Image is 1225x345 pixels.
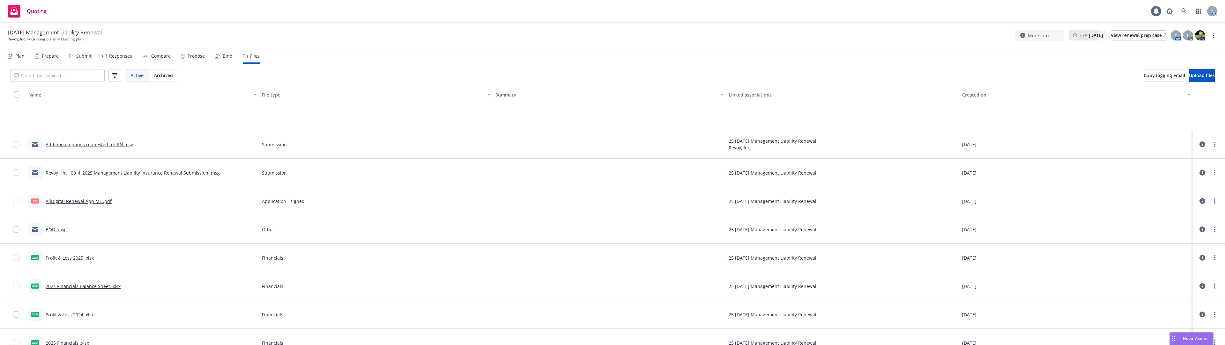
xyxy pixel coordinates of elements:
div: File type [262,91,483,98]
span: [DATE] [962,141,976,148]
input: Select all [13,91,19,98]
span: pdf [31,198,39,203]
div: 25 [DATE] Management Liability Renewal [729,255,816,261]
div: Created on [962,91,1184,98]
input: Toggle Row Selected [13,198,19,204]
span: L [1187,32,1189,39]
div: Name [28,91,250,98]
a: Revoy, Inc. [8,36,26,42]
span: [DATE] [962,255,976,261]
input: Toggle Row Selected [13,255,19,261]
input: Toggle Row Selected [13,141,19,147]
div: Linked associations [729,91,957,98]
a: more [1211,282,1219,290]
div: 25 [DATE] Management Liability Renewal [729,311,816,318]
span: More info... [1028,32,1052,39]
span: [DATE] [962,198,976,205]
a: Profit & Loss 2024 .xlsx [46,312,94,318]
input: Toggle Row Selected [13,226,19,233]
button: Name [26,87,259,102]
a: Profit & Loss 2025 .xlsx [46,255,94,261]
span: Financials [262,283,283,290]
button: Nova Assist [1169,332,1214,345]
button: Created on [960,87,1193,102]
div: Files [250,54,260,59]
div: View renewal prep case [1111,31,1166,40]
div: 25 [DATE] Management Liability Renewal [729,169,816,176]
span: [DATE] [962,169,976,176]
div: Revoy, Inc. [729,144,816,151]
span: [DATE] [962,226,976,233]
a: Report a Bug [1163,5,1176,18]
a: more [1211,311,1219,318]
span: Application - signed [262,198,305,205]
div: 25 [DATE] Management Liability Renewal [729,138,816,144]
a: AllDigital Renewal App ML .pdf [46,198,112,204]
input: Toggle Row Selected [13,311,19,318]
span: Active [130,72,144,79]
img: photo [1195,30,1205,40]
a: more [1210,32,1217,39]
a: Quoting [5,2,49,20]
div: 25 [DATE] Management Liability Renewal [729,226,816,233]
a: more [1211,254,1219,262]
a: Revoy_ Inc_ 09_4_2025 Management Liability Insurance Renewal Submission .msg [46,170,220,176]
span: [DATE] [962,311,976,318]
div: Submit [76,54,92,59]
div: Responses [109,54,132,59]
div: Compare [151,54,171,59]
input: Toggle Row Selected [13,283,19,289]
span: Submission [262,169,287,176]
span: Nova Assist [1183,336,1208,341]
span: Archived [154,72,173,79]
strong: [DATE] [1089,32,1103,38]
a: more [1211,197,1219,205]
button: Upload files [1189,69,1215,82]
button: More info... [1015,30,1064,41]
span: Upload files [1189,72,1215,78]
a: Additional options requested for RN.msg [46,141,133,147]
a: Switch app [1192,5,1205,18]
div: Bind [223,54,233,59]
button: Summary [493,87,726,102]
button: File type [259,87,493,102]
button: Linked associations [726,87,960,102]
div: Propose [188,54,205,59]
span: Copy logging email [1144,72,1185,78]
span: ETA : [1080,32,1103,39]
span: [DATE] [962,283,976,290]
div: 25 [DATE] Management Liability Renewal [729,283,816,290]
a: more [1211,226,1219,233]
span: xlsx [31,284,39,288]
span: xlsx [31,255,39,260]
input: Toggle Row Selected [13,169,19,176]
span: Other [262,226,274,233]
div: Drag to move [1170,333,1178,345]
span: Submission [262,141,287,148]
div: 25 [DATE] Management Liability Renewal [729,198,816,205]
span: xlsx [31,312,39,317]
span: xlsx [31,340,39,345]
a: Quoting plans [31,36,56,42]
div: Summary [495,91,717,98]
a: more [1211,140,1219,148]
a: View renewal prep case [1111,30,1166,40]
span: Quoting [27,9,47,14]
button: Copy logging email [1144,69,1185,82]
a: Search [1178,5,1191,18]
div: Plan [15,54,25,59]
span: T [1175,32,1177,39]
a: BOD .msg [46,226,67,233]
a: 2024 Financials Balance Sheet .xlsx [46,283,121,289]
a: more [1211,169,1219,176]
span: Financials [262,255,283,261]
span: Financials [262,311,283,318]
span: [DATE] Management Liability Renewal [8,29,102,36]
input: Search by keyword... [11,69,105,82]
span: Quoting plan [61,36,84,42]
div: Prepare [42,54,59,59]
